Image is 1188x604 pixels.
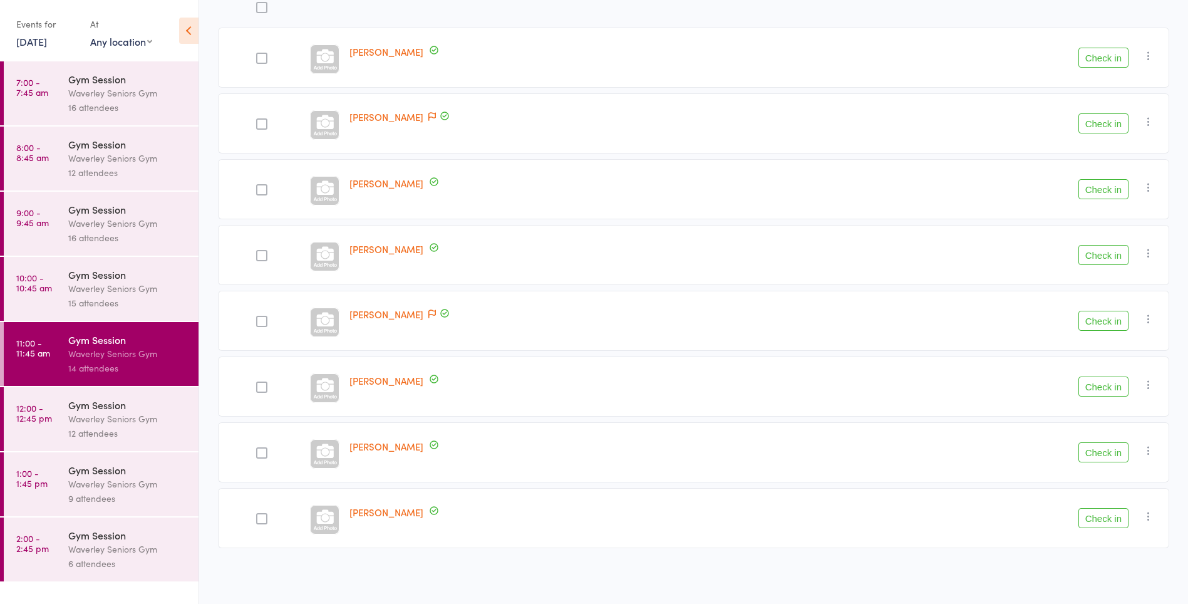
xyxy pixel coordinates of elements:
[1078,377,1129,397] button: Check in
[68,556,188,571] div: 6 attendees
[4,387,199,451] a: 12:00 -12:45 pmGym SessionWaverley Seniors Gym12 attendees
[349,506,423,519] a: [PERSON_NAME]
[68,361,188,375] div: 14 attendees
[1078,311,1129,331] button: Check in
[4,518,199,581] a: 2:00 -2:45 pmGym SessionWaverley Seniors Gym6 attendees
[1078,508,1129,528] button: Check in
[68,281,188,296] div: Waverley Seniors Gym
[68,137,188,151] div: Gym Session
[16,77,48,97] time: 7:00 - 7:45 am
[68,72,188,86] div: Gym Session
[16,14,78,34] div: Events for
[16,533,49,553] time: 2:00 - 2:45 pm
[68,426,188,440] div: 12 attendees
[16,142,49,162] time: 8:00 - 8:45 am
[16,34,47,48] a: [DATE]
[68,231,188,245] div: 16 attendees
[349,242,423,256] a: [PERSON_NAME]
[1078,245,1129,265] button: Check in
[68,333,188,346] div: Gym Session
[4,452,199,516] a: 1:00 -1:45 pmGym SessionWaverley Seniors Gym9 attendees
[90,14,152,34] div: At
[68,86,188,100] div: Waverley Seniors Gym
[4,257,199,321] a: 10:00 -10:45 amGym SessionWaverley Seniors Gym15 attendees
[68,268,188,281] div: Gym Session
[16,273,52,293] time: 10:00 - 10:45 am
[349,110,423,123] a: [PERSON_NAME]
[16,338,50,358] time: 11:00 - 11:45 am
[68,151,188,165] div: Waverley Seniors Gym
[90,34,152,48] div: Any location
[349,440,423,453] a: [PERSON_NAME]
[68,412,188,426] div: Waverley Seniors Gym
[68,346,188,361] div: Waverley Seniors Gym
[68,296,188,310] div: 15 attendees
[68,477,188,491] div: Waverley Seniors Gym
[4,127,199,190] a: 8:00 -8:45 amGym SessionWaverley Seniors Gym12 attendees
[1078,48,1129,68] button: Check in
[68,398,188,412] div: Gym Session
[16,468,48,488] time: 1:00 - 1:45 pm
[68,202,188,216] div: Gym Session
[16,207,49,227] time: 9:00 - 9:45 am
[68,463,188,477] div: Gym Session
[68,528,188,542] div: Gym Session
[4,192,199,256] a: 9:00 -9:45 amGym SessionWaverley Seniors Gym16 attendees
[349,45,423,58] a: [PERSON_NAME]
[68,542,188,556] div: Waverley Seniors Gym
[16,403,52,423] time: 12:00 - 12:45 pm
[4,61,199,125] a: 7:00 -7:45 amGym SessionWaverley Seniors Gym16 attendees
[4,322,199,386] a: 11:00 -11:45 amGym SessionWaverley Seniors Gym14 attendees
[349,374,423,387] a: [PERSON_NAME]
[349,177,423,190] a: [PERSON_NAME]
[68,491,188,506] div: 9 attendees
[349,308,423,321] a: [PERSON_NAME]
[68,216,188,231] div: Waverley Seniors Gym
[68,165,188,180] div: 12 attendees
[1078,113,1129,133] button: Check in
[68,100,188,115] div: 16 attendees
[1078,179,1129,199] button: Check in
[1078,442,1129,462] button: Check in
